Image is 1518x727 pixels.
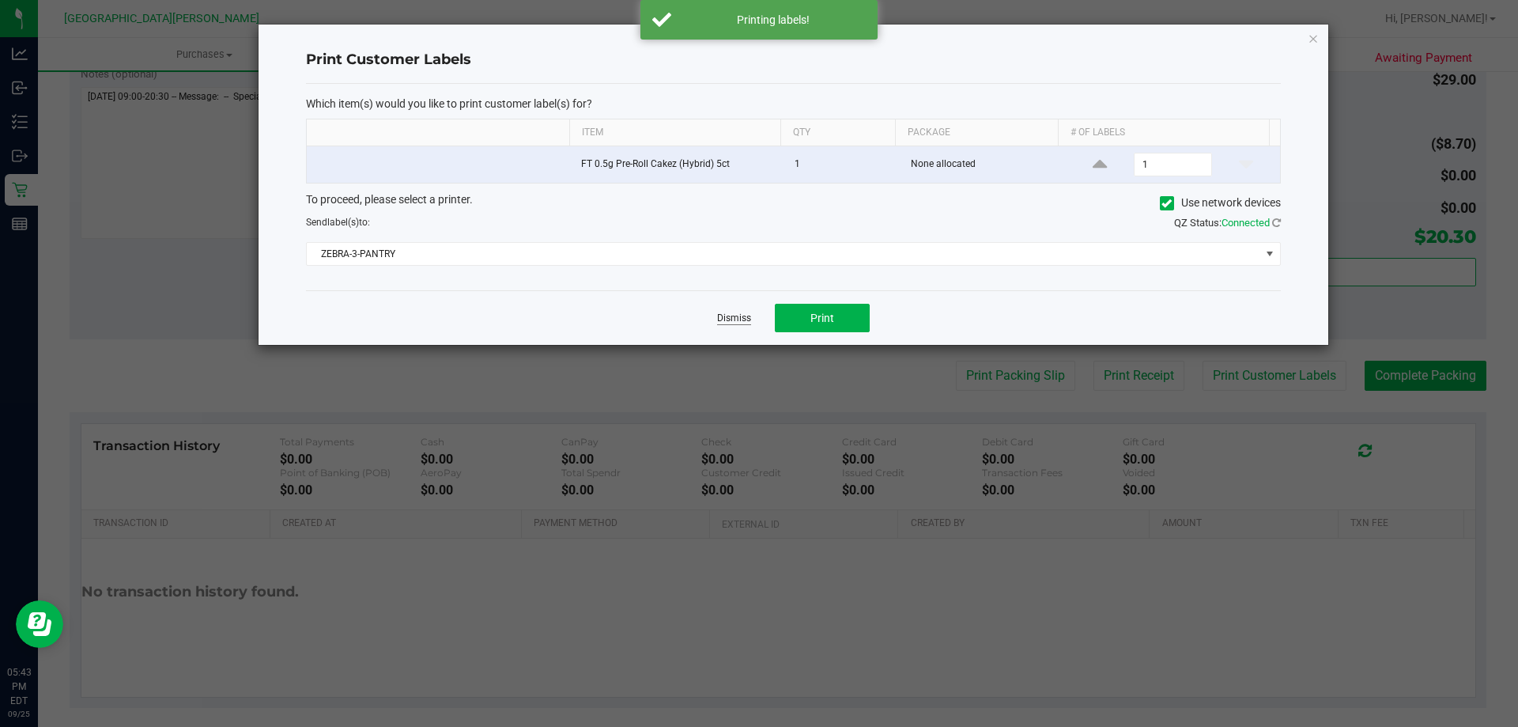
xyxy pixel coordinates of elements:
span: Send to: [306,217,370,228]
th: # of labels [1058,119,1269,146]
iframe: Resource center [16,600,63,648]
td: None allocated [901,146,1067,183]
span: QZ Status: [1174,217,1281,229]
th: Qty [780,119,895,146]
a: Dismiss [717,312,751,325]
div: Printing labels! [680,12,866,28]
td: 1 [785,146,901,183]
span: ZEBRA-3-PANTRY [307,243,1260,265]
span: Print [810,312,834,324]
th: Package [895,119,1058,146]
h4: Print Customer Labels [306,50,1281,70]
label: Use network devices [1160,195,1281,211]
th: Item [569,119,780,146]
p: Which item(s) would you like to print customer label(s) for? [306,97,1281,111]
button: Print [775,304,870,332]
td: FT 0.5g Pre-Roll Cakez (Hybrid) 5ct [572,146,785,183]
span: label(s) [327,217,359,228]
div: To proceed, please select a printer. [294,191,1293,215]
span: Connected [1222,217,1270,229]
